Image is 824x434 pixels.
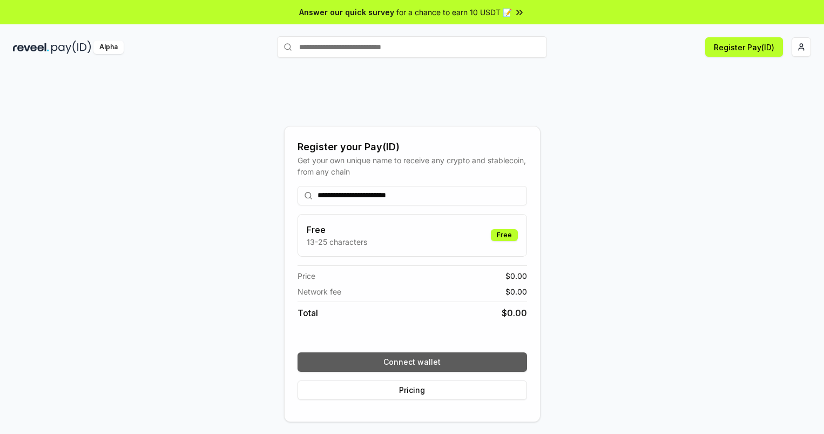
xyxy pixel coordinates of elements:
[396,6,512,18] span: for a chance to earn 10 USDT 📝
[298,286,341,297] span: Network fee
[505,270,527,282] span: $ 0.00
[298,270,315,282] span: Price
[298,380,527,400] button: Pricing
[505,286,527,297] span: $ 0.00
[298,155,527,177] div: Get your own unique name to receive any crypto and stablecoin, from any chain
[502,306,527,319] span: $ 0.00
[307,223,367,236] h3: Free
[51,41,91,54] img: pay_id
[299,6,394,18] span: Answer our quick survey
[93,41,124,54] div: Alpha
[298,352,527,372] button: Connect wallet
[307,236,367,248] p: 13-25 characters
[298,306,318,319] span: Total
[491,229,518,241] div: Free
[298,139,527,155] div: Register your Pay(ID)
[13,41,49,54] img: reveel_dark
[705,37,783,57] button: Register Pay(ID)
